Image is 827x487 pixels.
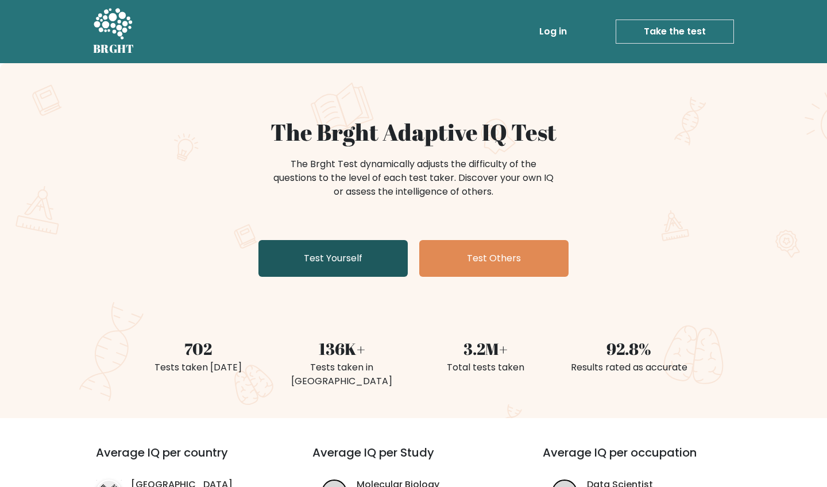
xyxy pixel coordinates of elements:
div: 3.2M+ [420,337,550,361]
h3: Average IQ per occupation [543,446,745,473]
div: 92.8% [564,337,694,361]
div: Total tests taken [420,361,550,374]
a: Test Others [419,240,569,277]
div: 702 [133,337,263,361]
h3: Average IQ per country [96,446,271,473]
a: Log in [535,20,571,43]
a: Test Yourself [258,240,408,277]
h3: Average IQ per Study [312,446,515,473]
div: The Brght Test dynamically adjusts the difficulty of the questions to the level of each test take... [270,157,557,199]
h1: The Brght Adaptive IQ Test [133,118,694,146]
div: Tests taken [DATE] [133,361,263,374]
div: Tests taken in [GEOGRAPHIC_DATA] [277,361,407,388]
a: BRGHT [93,5,134,59]
h5: BRGHT [93,42,134,56]
div: 136K+ [277,337,407,361]
a: Take the test [616,20,734,44]
div: Results rated as accurate [564,361,694,374]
